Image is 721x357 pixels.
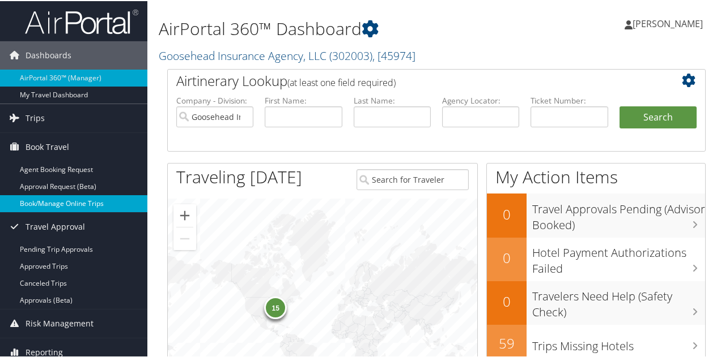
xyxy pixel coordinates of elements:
h1: My Action Items [487,164,705,188]
h1: AirPortal 360™ Dashboard [159,16,529,40]
img: airportal-logo.png [25,7,138,34]
h3: Hotel Payment Authorizations Failed [532,238,705,276]
span: , [ 45974 ] [372,47,415,62]
input: Search for Traveler [357,168,468,189]
span: ( 302003 ) [329,47,372,62]
label: Last Name: [354,94,431,105]
h2: 0 [487,247,527,266]
span: Dashboards [26,40,71,68]
a: Goosehead Insurance Agency, LLC [159,47,415,62]
h3: Travelers Need Help (Safety Check) [532,282,705,319]
div: 15 [264,295,287,318]
label: Agency Locator: [442,94,519,105]
a: 0Hotel Payment Authorizations Failed [487,236,705,280]
h3: Travel Approvals Pending (Advisor Booked) [532,195,705,232]
button: Zoom in [173,203,196,226]
h2: Airtinerary Lookup [176,70,652,89]
span: Risk Management [26,308,94,337]
button: Search [620,105,697,128]
span: Trips [26,103,45,131]
a: 0Travelers Need Help (Safety Check) [487,280,705,324]
h2: 0 [487,204,527,223]
label: First Name: [265,94,342,105]
h2: 0 [487,291,527,310]
h2: 59 [487,333,527,352]
h1: Traveling [DATE] [176,164,302,188]
span: (at least one field required) [287,75,396,88]
label: Company - Division: [176,94,253,105]
span: [PERSON_NAME] [633,16,703,29]
a: [PERSON_NAME] [625,6,714,40]
a: 0Travel Approvals Pending (Advisor Booked) [487,192,705,236]
h3: Trips Missing Hotels [532,332,705,353]
label: Ticket Number: [531,94,608,105]
button: Zoom out [173,226,196,249]
span: Book Travel [26,132,69,160]
span: Travel Approval [26,212,85,240]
